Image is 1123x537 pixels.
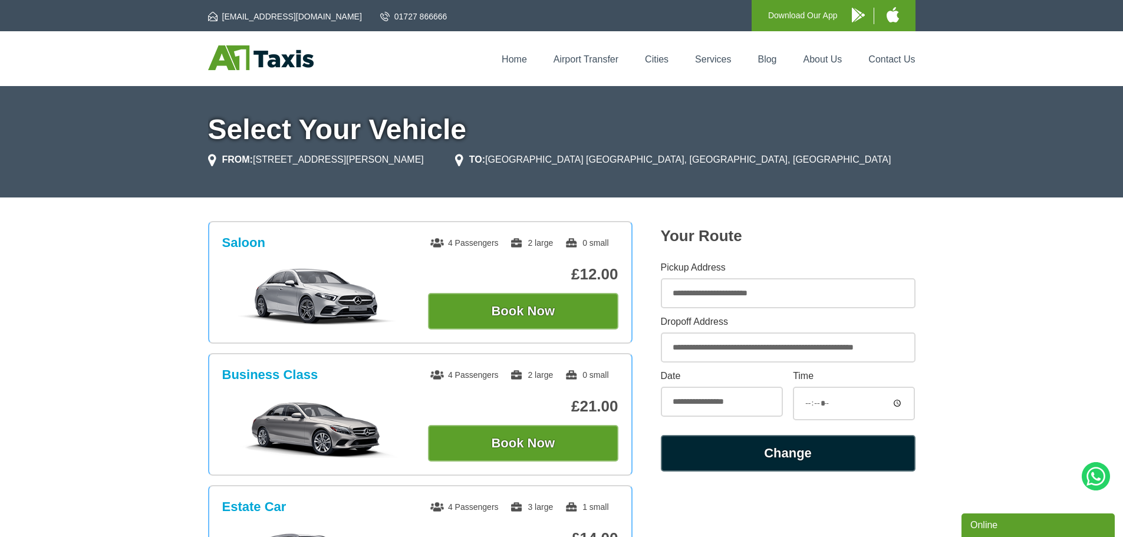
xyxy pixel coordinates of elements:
[661,317,915,327] label: Dropoff Address
[208,11,362,22] a: [EMAIL_ADDRESS][DOMAIN_NAME]
[428,425,618,462] button: Book Now
[554,54,618,64] a: Airport Transfer
[469,154,485,164] strong: TO:
[695,54,731,64] a: Services
[661,435,915,472] button: Change
[768,8,838,23] p: Download Our App
[803,54,842,64] a: About Us
[661,263,915,272] label: Pickup Address
[428,265,618,284] p: £12.00
[208,45,314,70] img: A1 Taxis St Albans LTD
[868,54,915,64] a: Contact Us
[222,235,265,251] h3: Saloon
[565,238,608,248] span: 0 small
[430,238,499,248] span: 4 Passengers
[430,502,499,512] span: 4 Passengers
[661,227,915,245] h2: Your Route
[852,8,865,22] img: A1 Taxis Android App
[228,399,406,458] img: Business Class
[661,371,783,381] label: Date
[222,367,318,383] h3: Business Class
[222,154,253,164] strong: FROM:
[961,511,1117,537] iframe: chat widget
[208,116,915,144] h1: Select Your Vehicle
[430,370,499,380] span: 4 Passengers
[793,371,915,381] label: Time
[510,370,553,380] span: 2 large
[565,502,608,512] span: 1 small
[645,54,668,64] a: Cities
[428,397,618,416] p: £21.00
[565,370,608,380] span: 0 small
[222,499,286,515] h3: Estate Car
[428,293,618,330] button: Book Now
[758,54,776,64] a: Blog
[380,11,447,22] a: 01727 866666
[208,153,424,167] li: [STREET_ADDRESS][PERSON_NAME]
[510,502,553,512] span: 3 large
[455,153,891,167] li: [GEOGRAPHIC_DATA] [GEOGRAPHIC_DATA], [GEOGRAPHIC_DATA], [GEOGRAPHIC_DATA]
[502,54,527,64] a: Home
[228,267,406,326] img: Saloon
[510,238,553,248] span: 2 large
[887,7,899,22] img: A1 Taxis iPhone App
